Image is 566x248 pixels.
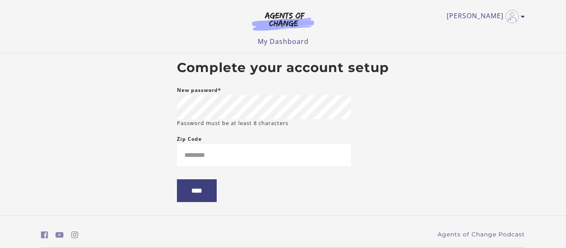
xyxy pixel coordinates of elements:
i: https://www.facebook.com/groups/aswbtestprep (Open in a new window) [41,231,48,239]
a: https://www.instagram.com/agentsofchangeprep/ (Open in a new window) [71,229,78,241]
i: https://www.instagram.com/agentsofchangeprep/ (Open in a new window) [71,231,78,239]
label: New password* [177,85,221,95]
img: Agents of Change Logo [243,12,323,31]
a: My Dashboard [258,37,309,46]
a: https://www.facebook.com/groups/aswbtestprep (Open in a new window) [41,229,48,241]
h2: Complete your account setup [177,60,389,76]
small: Password must be at least 8 characters [177,119,288,127]
a: Toggle menu [447,10,521,23]
i: https://www.youtube.com/c/AgentsofChangeTestPrepbyMeaganMitchell (Open in a new window) [56,231,64,239]
a: https://www.youtube.com/c/AgentsofChangeTestPrepbyMeaganMitchell (Open in a new window) [56,229,64,241]
label: Zip Code [177,134,202,144]
a: Agents of Change Podcast [438,230,525,239]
